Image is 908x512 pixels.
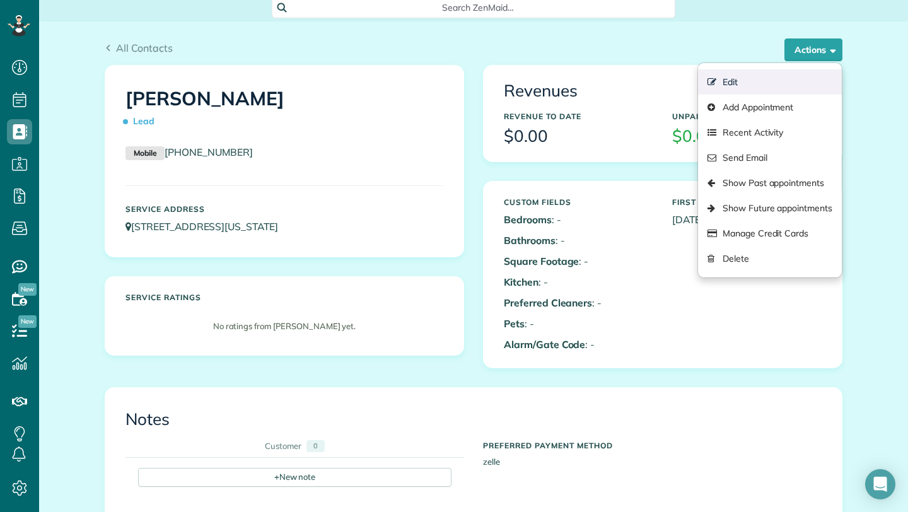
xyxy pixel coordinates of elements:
a: Delete [698,246,842,271]
h3: Revenues [504,82,822,100]
p: : - [504,254,653,269]
a: Show Future appointments [698,195,842,221]
span: + [274,471,279,482]
a: Recent Activity [698,120,842,145]
div: Customer [265,440,301,452]
p: : - [504,337,653,352]
span: New [18,283,37,296]
b: Pets [504,317,525,330]
b: Bathrooms [504,234,556,247]
h5: First Serviced On [672,198,822,206]
p: : - [504,317,653,331]
b: Alarm/Gate Code [504,338,585,351]
button: Actions [784,38,842,61]
div: New note [138,468,451,487]
span: All Contacts [116,42,173,54]
small: Mobile [125,146,165,160]
h5: Unpaid Balance [672,112,822,120]
a: All Contacts [105,40,173,55]
p: : - [504,233,653,248]
a: Show Past appointments [698,170,842,195]
span: New [18,315,37,328]
b: Square Footage [504,255,579,267]
div: Open Intercom Messenger [865,469,895,499]
h5: Service Address [125,205,443,213]
b: Preferred Cleaners [504,296,592,309]
a: Add Appointment [698,95,842,120]
h1: [PERSON_NAME] [125,88,443,132]
p: No ratings from [PERSON_NAME] yet. [132,320,437,332]
div: zelle [474,435,831,480]
p: [DATE] [672,212,822,227]
h5: Service ratings [125,293,443,301]
a: [STREET_ADDRESS][US_STATE] [125,220,290,233]
h3: Notes [125,410,822,429]
a: Send Email [698,145,842,170]
p: : - [504,275,653,289]
h3: $0.00 [504,127,653,146]
b: Bedrooms [504,213,552,226]
h3: $0.00 [672,127,822,146]
h5: Preferred Payment Method [483,441,822,450]
div: 0 [306,440,325,452]
p: : - [504,212,653,227]
h5: Revenue to Date [504,112,653,120]
a: Manage Credit Cards [698,221,842,246]
span: Lead [125,110,160,132]
h5: Custom Fields [504,198,653,206]
a: Mobile[PHONE_NUMBER] [125,146,253,158]
p: : - [504,296,653,310]
a: Edit [698,69,842,95]
b: Kitchen [504,276,538,288]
